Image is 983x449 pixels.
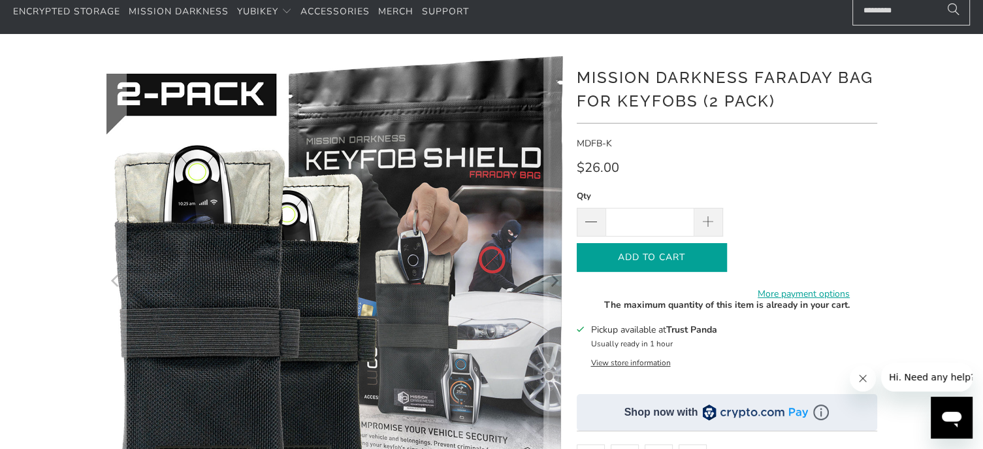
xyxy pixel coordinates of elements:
span: YubiKey [237,5,278,18]
p: The maximum quantity of this item is already in your cart. [577,298,877,312]
iframe: Message from company [881,363,973,391]
span: $26.00 [577,159,619,176]
a: More payment options [731,287,877,301]
span: Mission Darkness [129,5,229,18]
span: Merch [378,5,413,18]
span: Hi. Need any help? [8,9,94,20]
h1: Mission Darkness Faraday Bag for Keyfobs (2 pack) [577,63,877,113]
button: Add to Cart [577,243,727,273]
span: Encrypted Storage [13,5,120,18]
iframe: Close message [850,365,876,391]
span: Accessories [300,5,370,18]
span: Support [422,5,469,18]
iframe: Button to launch messaging window [931,397,973,439]
span: Add to Cart [590,252,713,263]
b: Trust Panda [666,324,717,336]
span: MDFB-K [577,137,612,150]
small: Usually ready in 1 hour [590,339,672,349]
button: View store information [590,358,670,368]
label: Qty [577,189,723,203]
h3: Pickup available at [590,323,717,337]
div: Shop now with [624,405,698,420]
